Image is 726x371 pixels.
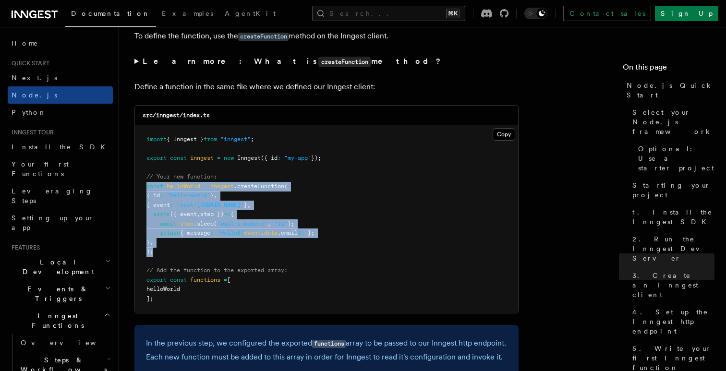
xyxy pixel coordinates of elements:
span: AgentKit [225,10,276,17]
span: event [244,229,261,236]
span: .sleep [194,220,214,227]
a: Select your Node.js framework [629,104,714,140]
span: "1s" [274,220,288,227]
a: Next.js [8,69,113,86]
span: functions [190,276,220,283]
span: . [261,229,264,236]
span: } [298,229,301,236]
a: 1. Install the Inngest SDK [629,203,714,230]
span: ({ event [170,211,197,217]
p: To define the function, use the method on the Inngest client. [134,29,519,43]
span: Python [12,108,47,116]
code: createFunction [238,33,289,41]
kbd: ⌘K [446,9,460,18]
span: from [204,136,217,143]
span: "my-app" [284,155,311,161]
a: Optional: Use a starter project [634,140,714,177]
a: 2. Run the Inngest Dev Server [629,230,714,267]
span: = [204,183,207,190]
strong: Learn more: What is method? [143,57,443,66]
span: async [153,211,170,217]
span: step [180,220,194,227]
span: Inngest Functions [8,311,104,330]
span: { [230,211,234,217]
span: Features [8,244,40,251]
span: [ [227,276,230,283]
span: Local Development [8,257,105,276]
span: "inngest" [220,136,251,143]
span: : [210,229,214,236]
span: => [224,211,230,217]
span: { id [146,192,160,199]
h4: On this page [623,61,714,77]
a: Sign Up [655,6,718,21]
span: { Inngest } [167,136,204,143]
summary: Learn more: What iscreateFunctionmethod? [134,55,519,69]
span: Overview [21,339,120,347]
span: Node.js [12,91,57,99]
span: // Your new function: [146,173,217,180]
span: !` [301,229,308,236]
span: 3. Create an Inngest client [632,271,714,299]
a: 3. Create an Inngest client [629,267,714,303]
span: await [160,220,177,227]
span: ({ id [261,155,278,161]
span: inngest [190,155,214,161]
span: Quick start [8,60,49,67]
span: const [170,155,187,161]
span: = [224,276,227,283]
span: } [146,239,150,246]
span: , [197,211,200,217]
p: In the previous step, we configured the exported array to be passed to our Inngest http endpoint.... [146,336,507,364]
span: "wait-a-moment" [217,220,267,227]
span: : [160,192,163,199]
button: Search...⌘K [312,6,465,21]
span: const [146,183,163,190]
span: { message [180,229,210,236]
span: , [267,220,271,227]
span: Install the SDK [12,143,111,151]
span: Select your Node.js framework [632,108,714,136]
span: ; [251,136,254,143]
span: ( [214,220,217,227]
a: Install the SDK [8,138,113,156]
span: const [170,276,187,283]
span: .email [278,229,298,236]
button: Copy [493,128,515,141]
span: } [210,192,214,199]
span: Next.js [12,74,57,82]
button: Local Development [8,253,113,280]
span: new [224,155,234,161]
span: }); [311,155,321,161]
span: helloWorld [167,183,200,190]
span: return [160,229,180,236]
span: inngest [210,183,234,190]
span: ); [288,220,294,227]
code: functions [312,340,346,348]
span: .createFunction [234,183,284,190]
a: Node.js [8,86,113,104]
span: data [264,229,278,236]
a: Leveraging Steps [8,182,113,209]
span: } [244,202,247,208]
span: ${ [237,229,244,236]
span: helloWorld [146,286,180,292]
span: import [146,136,167,143]
a: Python [8,104,113,121]
span: "test/[DOMAIN_NAME]" [177,202,244,208]
a: Contact sales [563,6,651,21]
span: , [150,239,153,246]
a: Overview [17,334,113,351]
a: AgentKit [219,3,281,26]
a: Starting your project [629,177,714,203]
a: 4. Set up the Inngest http endpoint [629,303,714,340]
a: Documentation [65,3,156,27]
span: // Add the function to the exported array: [146,267,288,274]
a: Your first Functions [8,156,113,182]
span: Your first Functions [12,160,69,178]
span: 4. Set up the Inngest http endpoint [632,307,714,336]
a: Setting up your app [8,209,113,236]
span: { event [146,202,170,208]
a: Home [8,35,113,52]
code: createFunction [318,57,371,67]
